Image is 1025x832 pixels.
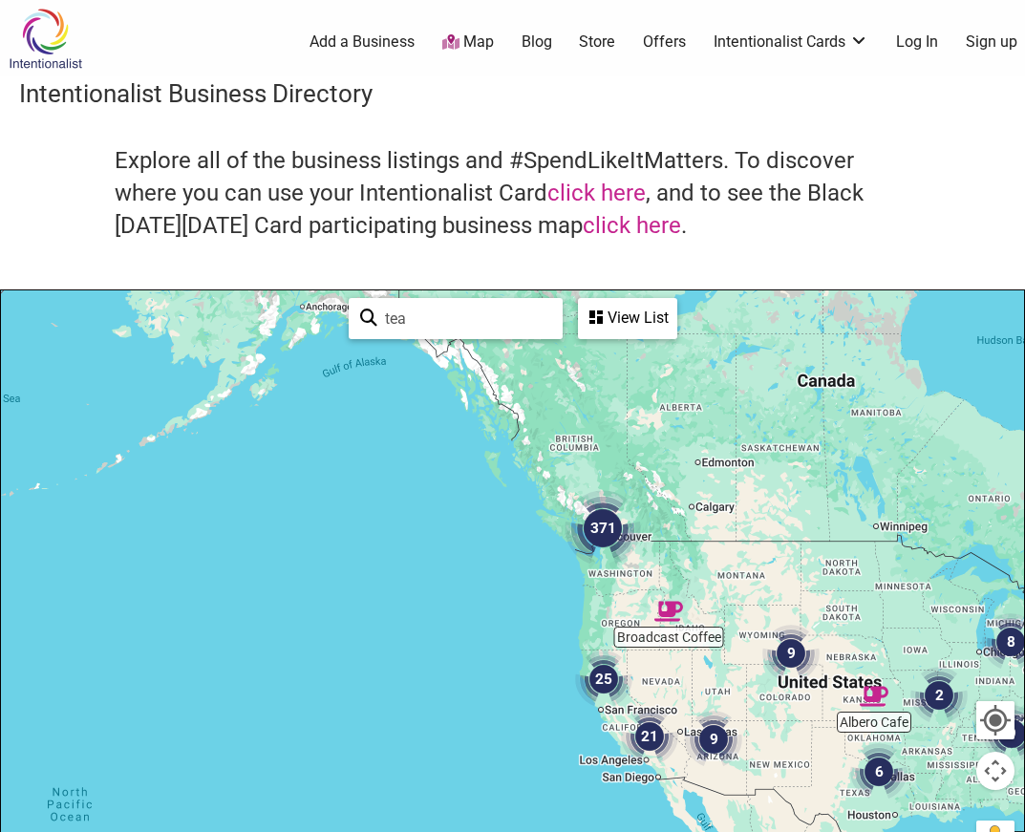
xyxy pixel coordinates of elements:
[578,298,677,339] div: See a list of the visible businesses
[377,300,551,337] input: Type to find and filter...
[643,32,686,53] a: Offers
[19,76,1006,111] h3: Intentionalist Business Directory
[349,298,563,339] div: Type to search and filter
[115,145,910,242] h4: Explore all of the business listings and #SpendLikeItMatters. To discover where you can use your ...
[896,32,938,53] a: Log In
[442,32,494,53] a: Map
[579,32,615,53] a: Store
[966,32,1017,53] a: Sign up
[310,32,415,53] a: Add a Business
[583,212,681,239] a: click here
[685,711,742,768] div: 9
[714,32,868,53] a: Intentionalist Cards
[621,708,678,765] div: 21
[654,597,683,626] div: Broadcast Coffee
[910,667,968,724] div: 2
[860,682,888,711] div: Albero Cafe
[762,625,820,682] div: 9
[565,490,641,566] div: 371
[547,180,646,206] a: click here
[850,743,908,800] div: 6
[575,651,632,708] div: 25
[522,32,552,53] a: Blog
[976,701,1014,739] button: Your Location
[976,752,1014,790] button: Map camera controls
[580,300,675,336] div: View List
